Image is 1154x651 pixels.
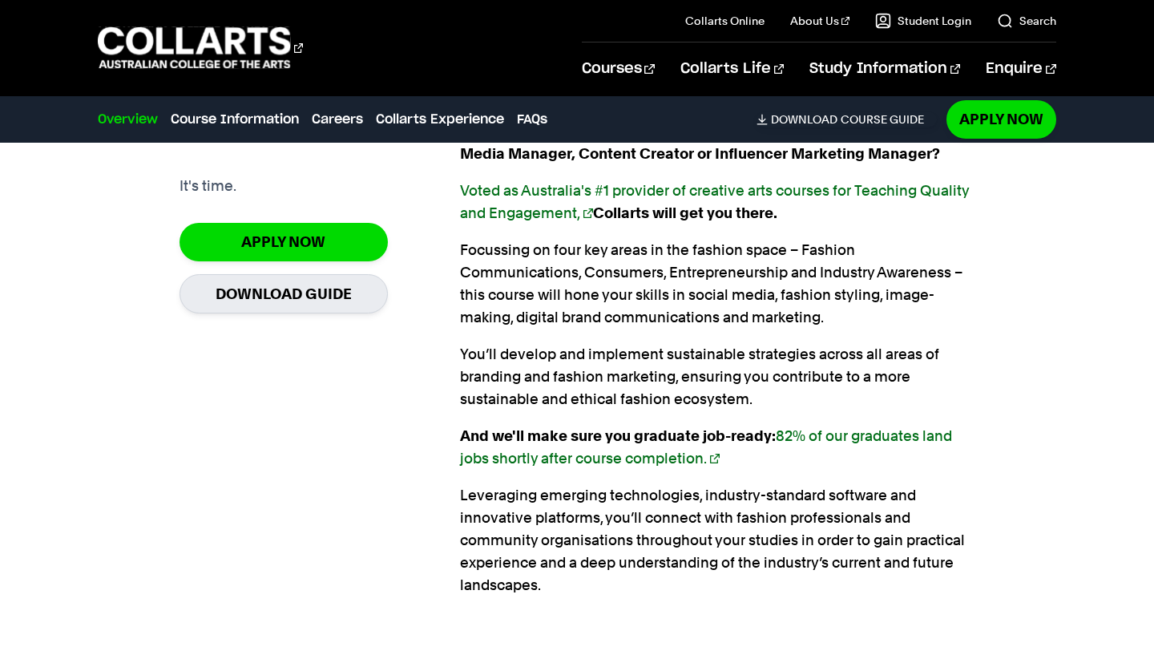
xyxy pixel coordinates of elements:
p: Focussing on four key areas in the fashion space – Fashion Communications, Consumers, Entrepreneu... [460,239,974,329]
div: Go to homepage [98,25,303,71]
a: Collarts Online [685,13,765,29]
a: Collarts Life [680,42,784,95]
a: Student Login [875,13,971,29]
a: Apply Now [946,100,1056,138]
a: Overview [98,110,158,129]
a: FAQs [517,110,547,129]
a: Voted as Australia's #1 provider of creative arts courses for Teaching Quality and Engagement, [460,182,969,221]
a: Courses [582,42,655,95]
a: About Us [790,13,849,29]
p: It's time. [180,175,236,197]
a: Search [997,13,1056,29]
a: Apply Now [180,223,388,261]
a: Download Guide [180,274,388,313]
a: DownloadCourse Guide [757,112,937,127]
a: 82% of our graduates land jobs shortly after course completion. [460,427,952,467]
a: Course Information [171,110,299,129]
a: Study Information [809,42,960,95]
p: Leveraging emerging technologies, industry-standard software and innovative platforms, you’ll con... [460,484,974,596]
a: Enquire [986,42,1055,95]
strong: And we'll make sure you graduate job-ready: [460,427,952,467]
a: Careers [312,110,363,129]
a: Collarts Experience [376,110,504,129]
span: Download [771,112,837,127]
strong: Collarts will get you there. [460,182,969,221]
p: You’ll develop and implement sustainable strategies across all areas of branding and fashion mark... [460,343,974,410]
